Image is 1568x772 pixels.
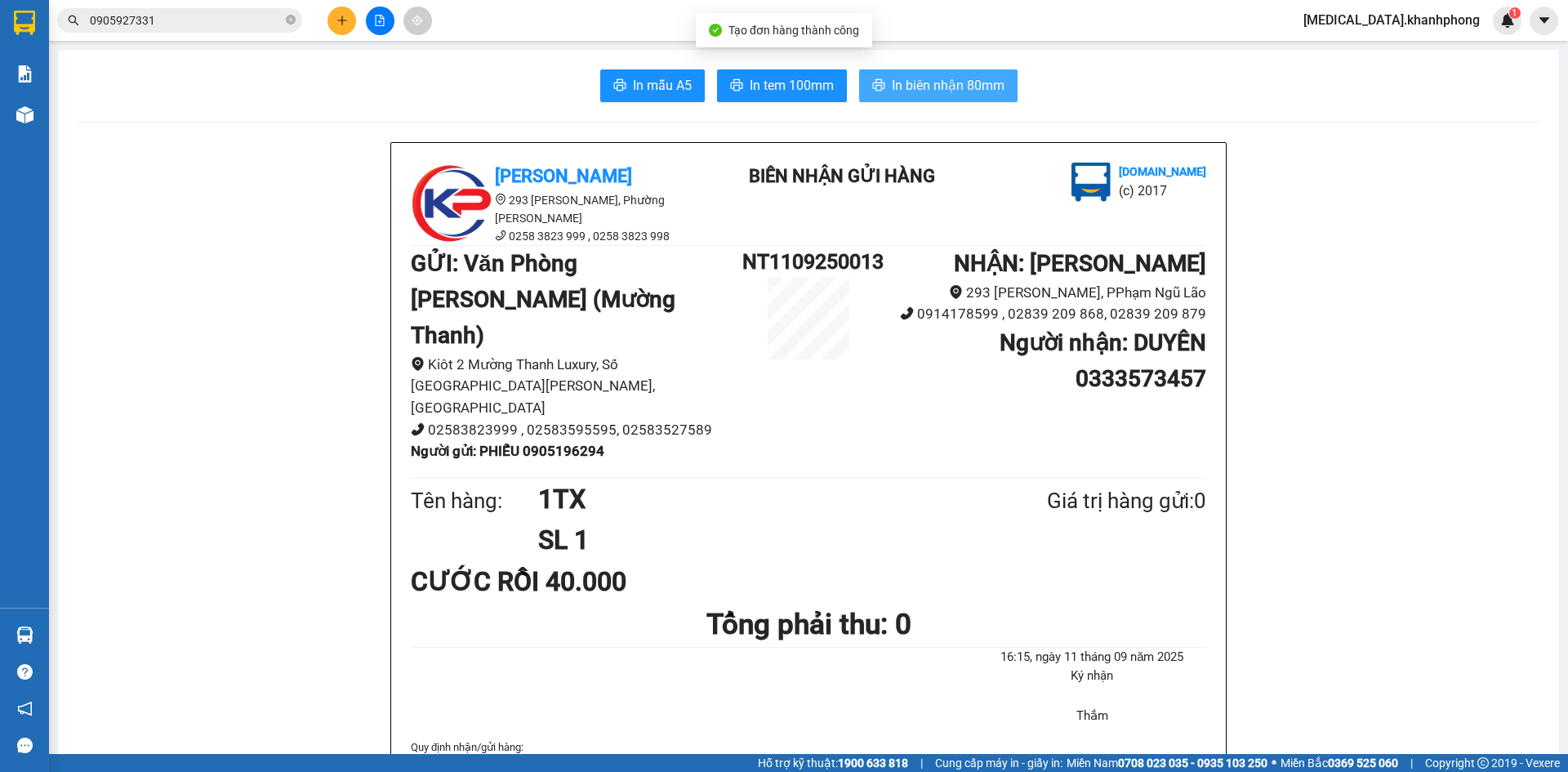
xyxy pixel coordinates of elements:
[16,65,33,83] img: solution-icon
[750,75,834,96] span: In tem 100mm
[1119,165,1206,178] b: [DOMAIN_NAME]
[838,756,908,770] strong: 1900 633 818
[68,15,79,26] span: search
[872,78,885,94] span: printer
[742,246,875,278] h1: NT1109250013
[978,667,1206,686] li: Ký nhận
[717,69,847,102] button: printerIn tem 100mm
[538,479,968,520] h1: 1TX
[113,69,217,87] li: VP [PERSON_NAME]
[286,15,296,25] span: close-circle
[600,69,705,102] button: printerIn mẫu A5
[1067,754,1267,772] span: Miền Nam
[14,11,35,35] img: logo-vxr
[366,7,394,35] button: file-add
[1537,13,1552,28] span: caret-down
[954,250,1206,277] b: NHẬN : [PERSON_NAME]
[411,602,1206,647] h1: Tổng phải thu: 0
[411,163,492,244] img: logo.jpg
[412,15,423,26] span: aim
[613,78,626,94] span: printer
[8,8,237,39] li: [PERSON_NAME]
[8,69,113,123] li: VP Văn Phòng [PERSON_NAME] (Mường Thanh)
[1509,7,1521,19] sup: 1
[113,90,203,139] b: 293 [PERSON_NAME], PPhạm Ngũ Lão
[17,664,33,680] span: question-circle
[1530,7,1558,35] button: caret-down
[495,230,506,241] span: phone
[113,91,124,102] span: environment
[495,166,632,186] b: [PERSON_NAME]
[327,7,356,35] button: plus
[411,227,705,245] li: 0258 3823 999 , 0258 3823 998
[16,106,33,123] img: warehouse-icon
[978,707,1206,726] li: Thắm
[968,484,1206,518] div: Giá trị hàng gửi: 0
[1119,181,1206,201] li: (c) 2017
[1000,329,1206,392] b: Người nhận : DUYÊN 0333573457
[411,419,742,441] li: 02583823999 , 02583595595, 02583527589
[17,701,33,716] span: notification
[1477,757,1489,769] span: copyright
[875,303,1206,325] li: 0914178599 , 02839 209 868, 02839 209 879
[403,7,432,35] button: aim
[1071,163,1111,202] img: logo.jpg
[538,520,968,560] h1: SL 1
[336,15,348,26] span: plus
[859,69,1018,102] button: printerIn biên nhận 80mm
[286,13,296,29] span: close-circle
[17,738,33,753] span: message
[633,75,692,96] span: In mẫu A5
[730,78,743,94] span: printer
[709,24,722,37] span: check-circle
[920,754,923,772] span: |
[935,754,1062,772] span: Cung cấp máy in - giấy in:
[728,24,859,37] span: Tạo đơn hàng thành công
[411,561,673,602] div: CƯỚC RỒI 40.000
[1410,754,1413,772] span: |
[411,250,675,349] b: GỬI : Văn Phòng [PERSON_NAME] (Mường Thanh)
[411,191,705,227] li: 293 [PERSON_NAME], Phường [PERSON_NAME]
[1272,760,1276,766] span: ⚪️
[978,648,1206,667] li: 16:15, ngày 11 tháng 09 năm 2025
[374,15,385,26] span: file-add
[16,627,33,644] img: warehouse-icon
[411,443,604,459] b: Người gửi : PHIẾU 0905196294
[1290,10,1493,30] span: [MEDICAL_DATA].khanhphong
[1118,756,1267,770] strong: 0708 023 035 - 0935 103 250
[875,282,1206,304] li: 293 [PERSON_NAME], PPhạm Ngũ Lão
[8,8,65,65] img: logo.jpg
[1512,7,1517,19] span: 1
[90,11,283,29] input: Tìm tên, số ĐT hoặc mã đơn
[411,357,425,371] span: environment
[892,75,1004,96] span: In biên nhận 80mm
[900,306,914,320] span: phone
[411,354,742,419] li: Kiôt 2 Mường Thanh Luxury, Số [GEOGRAPHIC_DATA][PERSON_NAME], [GEOGRAPHIC_DATA]
[758,754,908,772] span: Hỗ trợ kỹ thuật:
[1281,754,1398,772] span: Miền Bắc
[749,166,935,186] b: BIÊN NHẬN GỬI HÀNG
[495,194,506,205] span: environment
[411,422,425,436] span: phone
[949,285,963,299] span: environment
[411,484,538,518] div: Tên hàng:
[1500,13,1515,28] img: icon-new-feature
[1328,756,1398,770] strong: 0369 525 060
